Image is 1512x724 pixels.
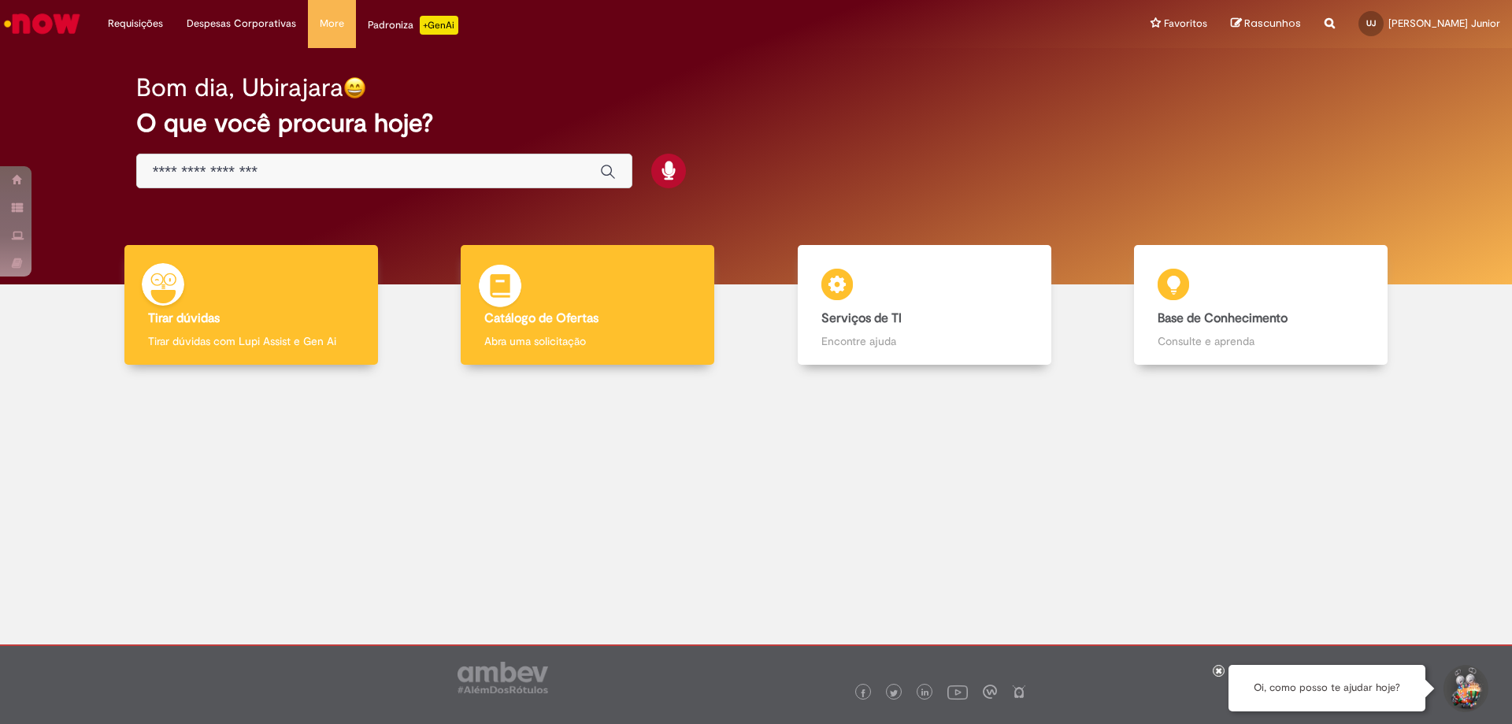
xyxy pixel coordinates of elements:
[983,685,997,699] img: logo_footer_workplace.png
[1164,16,1207,32] span: Favoritos
[148,333,354,349] p: Tirar dúvidas com Lupi Assist e Gen Ai
[148,310,220,326] b: Tirar dúvidas
[1366,18,1376,28] span: UJ
[136,110,1377,137] h2: O que você procura hoje?
[368,16,458,35] div: Padroniza
[343,76,366,99] img: happy-face.png
[1012,685,1026,699] img: logo_footer_naosei.png
[2,8,83,39] img: ServiceNow
[320,16,344,32] span: More
[108,16,163,32] span: Requisições
[756,245,1093,366] a: Serviços de TI Encontre ajuda
[484,310,598,326] b: Catálogo de Ofertas
[1228,665,1425,711] div: Oi, como posso te ajudar hoje?
[859,689,867,697] img: logo_footer_facebook.png
[821,333,1028,349] p: Encontre ajuda
[1158,333,1364,349] p: Consulte e aprenda
[947,681,968,702] img: logo_footer_youtube.png
[420,245,757,366] a: Catálogo de Ofertas Abra uma solicitação
[484,333,691,349] p: Abra uma solicitação
[420,16,458,35] p: +GenAi
[1093,245,1430,366] a: Base de Conhecimento Consulte e aprenda
[1388,17,1500,30] span: [PERSON_NAME] Junior
[921,689,929,698] img: logo_footer_linkedin.png
[136,74,343,102] h2: Bom dia, Ubirajara
[1158,310,1288,326] b: Base de Conhecimento
[821,310,902,326] b: Serviços de TI
[458,662,548,693] img: logo_footer_ambev_rotulo_gray.png
[1244,16,1301,31] span: Rascunhos
[187,16,296,32] span: Despesas Corporativas
[1441,665,1488,712] button: Iniciar Conversa de Suporte
[83,245,420,366] a: Tirar dúvidas Tirar dúvidas com Lupi Assist e Gen Ai
[890,689,898,697] img: logo_footer_twitter.png
[1231,17,1301,32] a: Rascunhos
